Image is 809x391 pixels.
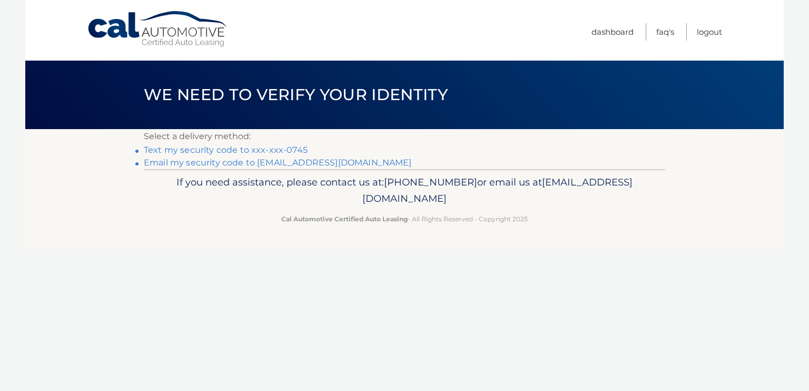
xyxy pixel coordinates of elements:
[656,23,674,41] a: FAQ's
[591,23,634,41] a: Dashboard
[697,23,722,41] a: Logout
[144,85,448,104] span: We need to verify your identity
[144,158,412,168] a: Email my security code to [EMAIL_ADDRESS][DOMAIN_NAME]
[151,213,658,224] p: - All Rights Reserved - Copyright 2025
[151,174,658,208] p: If you need assistance, please contact us at: or email us at
[144,129,665,144] p: Select a delivery method:
[87,11,229,48] a: Cal Automotive
[281,215,408,223] strong: Cal Automotive Certified Auto Leasing
[144,145,308,155] a: Text my security code to xxx-xxx-0745
[384,176,477,188] span: [PHONE_NUMBER]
